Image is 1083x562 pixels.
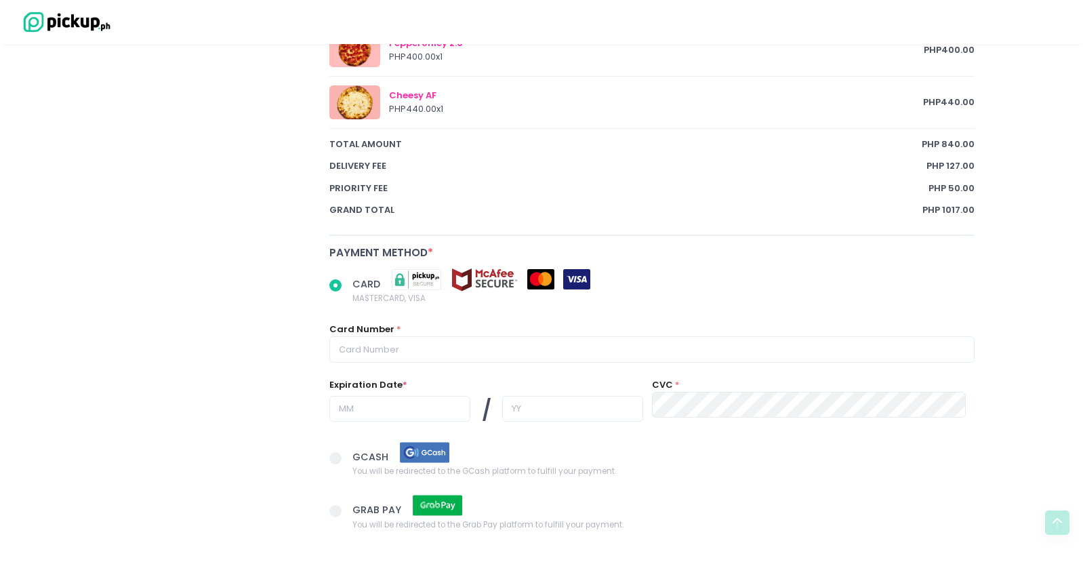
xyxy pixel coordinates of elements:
[17,10,112,34] img: logo
[383,268,451,292] img: pickupsecure
[924,43,975,57] span: PHP 400.00
[329,378,407,392] label: Expiration Date
[389,50,924,64] div: PHP 400.00 x 1
[329,138,922,151] span: total amount
[389,102,923,116] div: PHP 440.00 x 1
[482,396,491,426] span: /
[502,396,643,422] input: YY
[352,464,616,478] span: You will be redirected to the GCash platform to fulfill your payment.
[404,494,472,517] img: grab pay
[563,269,590,289] img: visa
[652,378,673,392] label: CVC
[329,159,926,173] span: Delivery Fee
[329,323,394,336] label: Card Number
[352,449,391,463] span: GCASH
[352,517,624,531] span: You will be redirected to the Grab Pay platform to fulfill your payment.
[329,396,470,422] input: MM
[329,203,922,217] span: Grand total
[926,159,975,173] span: PHP 127.00
[922,138,975,151] span: PHP 840.00
[329,182,928,195] span: Priority Fee
[922,203,975,217] span: PHP 1017.00
[352,503,404,517] span: GRAB PAY
[329,245,975,260] div: Payment Method
[389,89,923,102] div: Cheesy AF
[329,336,975,362] input: Card Number
[352,277,383,290] span: CARD
[928,182,975,195] span: PHP 50.00
[923,96,975,109] span: PHP 440.00
[391,441,459,464] img: gcash
[451,268,518,292] img: mcafee-secure
[352,292,590,305] span: MASTERCARD, VISA
[527,269,554,289] img: mastercard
